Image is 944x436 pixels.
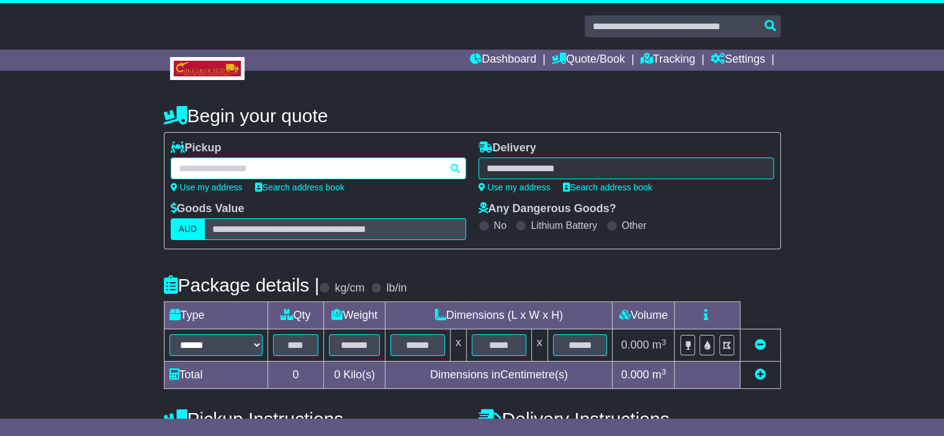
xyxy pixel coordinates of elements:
[164,362,267,389] td: Total
[613,302,675,329] td: Volume
[164,409,466,429] h4: Pickup Instructions
[324,302,385,329] td: Weight
[662,337,667,347] sup: 3
[479,141,536,155] label: Delivery
[324,362,385,389] td: Kilo(s)
[641,50,695,71] a: Tracking
[479,409,781,429] h4: Delivery Instructions
[171,141,222,155] label: Pickup
[494,220,506,231] label: No
[386,282,407,295] label: lb/in
[164,302,267,329] td: Type
[531,329,547,362] td: x
[621,368,649,381] span: 0.000
[450,329,466,362] td: x
[652,339,667,351] span: m
[755,339,766,351] a: Remove this item
[171,182,243,192] a: Use my address
[171,202,245,216] label: Goods Value
[621,339,649,351] span: 0.000
[385,362,613,389] td: Dimensions in Centimetre(s)
[652,368,667,381] span: m
[479,202,616,216] label: Any Dangerous Goods?
[267,302,324,329] td: Qty
[385,302,613,329] td: Dimensions (L x W x H)
[563,182,652,192] a: Search address book
[164,105,781,126] h4: Begin your quote
[755,368,766,381] a: Add new item
[164,275,320,295] h4: Package details |
[334,368,340,381] span: 0
[470,50,536,71] a: Dashboard
[335,282,364,295] label: kg/cm
[622,220,647,231] label: Other
[531,220,597,231] label: Lithium Battery
[255,182,344,192] a: Search address book
[267,362,324,389] td: 0
[171,218,205,240] label: AUD
[552,50,625,71] a: Quote/Book
[171,158,466,179] typeahead: Please provide city
[711,50,765,71] a: Settings
[479,182,551,192] a: Use my address
[662,367,667,376] sup: 3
